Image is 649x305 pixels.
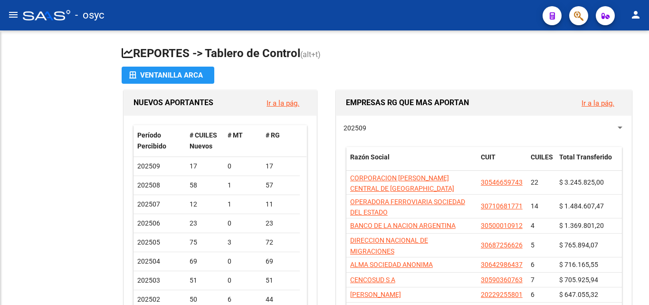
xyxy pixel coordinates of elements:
div: 0 [228,218,258,229]
span: EMPRESAS RG QUE MAS APORTAN [346,98,469,107]
span: Período Percibido [137,131,166,150]
div: 23 [190,218,220,229]
span: Total Transferido [559,153,612,161]
div: 3 [228,237,258,248]
datatable-header-cell: Período Percibido [134,125,186,157]
div: 75 [190,237,220,248]
span: 202509 [344,124,366,132]
div: 58 [190,180,220,191]
span: 30687256626 [481,241,523,249]
span: 6 [531,261,534,268]
span: NUEVOS APORTANTES [134,98,213,107]
span: 20229255801 [481,291,523,298]
span: CENCOSUD S A [350,276,395,284]
div: 69 [266,256,296,267]
span: 22 [531,178,538,186]
span: $ 765.894,07 [559,241,598,249]
div: 44 [266,294,296,305]
div: 0 [228,161,258,172]
span: # RG [266,131,280,139]
div: Ventanilla ARCA [129,67,207,84]
span: 30710681771 [481,202,523,210]
span: 202506 [137,219,160,227]
span: - osyc [75,5,105,26]
span: (alt+t) [300,50,321,59]
span: 30590360763 [481,276,523,284]
datatable-header-cell: Razón Social [346,147,477,178]
div: 1 [228,199,258,210]
span: 30546659743 [481,178,523,186]
span: $ 1.369.801,20 [559,222,604,229]
span: 5 [531,241,534,249]
button: Ventanilla ARCA [122,67,214,84]
mat-icon: person [630,9,641,20]
div: 0 [228,275,258,286]
span: 7 [531,276,534,284]
div: 11 [266,199,296,210]
div: 0 [228,256,258,267]
div: 12 [190,199,220,210]
div: 72 [266,237,296,248]
div: 23 [266,218,296,229]
span: CUILES [531,153,553,161]
div: 69 [190,256,220,267]
span: $ 1.484.607,47 [559,202,604,210]
span: Razón Social [350,153,390,161]
datatable-header-cell: # MT [224,125,262,157]
div: 57 [266,180,296,191]
span: CUIT [481,153,496,161]
span: ALMA SOCIEDAD ANONIMA [350,261,433,268]
span: 202509 [137,162,160,170]
datatable-header-cell: # RG [262,125,300,157]
button: Ir a la pág. [259,94,307,112]
div: 51 [266,275,296,286]
datatable-header-cell: CUIT [477,147,527,178]
span: # CUILES Nuevos [190,131,217,150]
span: 6 [531,291,534,298]
span: # MT [228,131,243,139]
a: Ir a la pág. [267,99,299,108]
span: 202505 [137,238,160,246]
span: $ 3.245.825,00 [559,178,604,186]
div: 51 [190,275,220,286]
span: DIRECCION NACIONAL DE MIGRACIONES [350,236,428,255]
span: BANCO DE LA NACION ARGENTINA [350,222,456,229]
span: 30642986437 [481,261,523,268]
mat-icon: menu [8,9,19,20]
span: $ 716.165,55 [559,261,598,268]
span: $ 705.925,94 [559,276,598,284]
a: Ir a la pág. [582,99,614,108]
iframe: Intercom live chat [617,273,639,295]
span: $ 647.055,32 [559,291,598,298]
span: 202508 [137,181,160,189]
span: 202502 [137,295,160,303]
div: 50 [190,294,220,305]
div: 1 [228,180,258,191]
datatable-header-cell: # CUILES Nuevos [186,125,224,157]
div: 17 [266,161,296,172]
button: Ir a la pág. [574,94,622,112]
span: CORPORACION [PERSON_NAME] CENTRAL DE [GEOGRAPHIC_DATA] [350,174,454,193]
datatable-header-cell: Total Transferido [555,147,622,178]
span: [PERSON_NAME] [350,291,401,298]
div: 17 [190,161,220,172]
span: 30500010912 [481,222,523,229]
datatable-header-cell: CUILES [527,147,555,178]
span: 4 [531,222,534,229]
span: 202507 [137,200,160,208]
span: 202503 [137,276,160,284]
span: 202504 [137,257,160,265]
h1: REPORTES -> Tablero de Control [122,46,634,62]
div: 6 [228,294,258,305]
span: OPERADORA FERROVIARIA SOCIEDAD DEL ESTADO [350,198,465,216]
span: 14 [531,202,538,210]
